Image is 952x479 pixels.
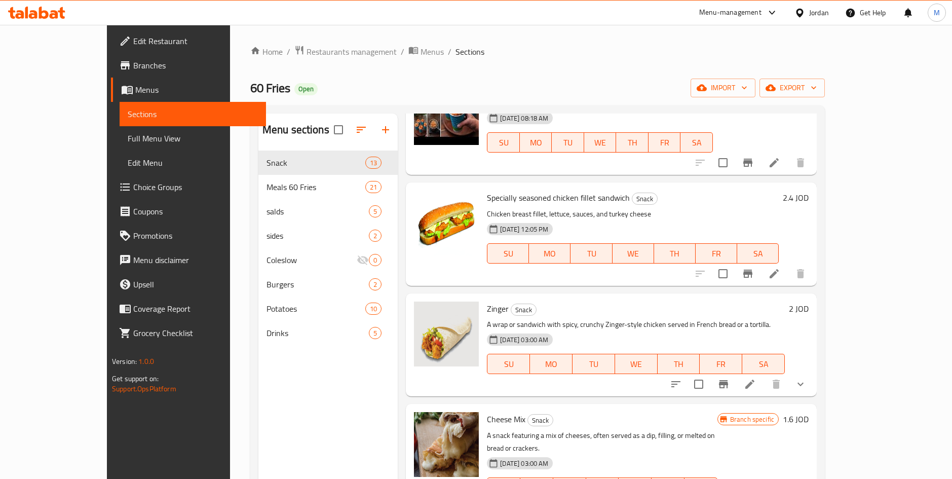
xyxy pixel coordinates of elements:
[759,79,825,97] button: export
[120,126,266,151] a: Full Menu View
[783,191,809,205] h6: 2.4 JOD
[487,190,630,205] span: Specially seasoned chicken fillet sandwich
[266,230,369,242] div: sides
[726,415,778,424] span: Branch specific
[266,303,365,315] span: Potatoes
[573,354,615,374] button: TU
[556,135,580,150] span: TU
[794,378,807,390] svg: Show Choices
[616,132,649,153] button: TH
[620,135,644,150] span: TH
[135,84,258,96] span: Menus
[741,246,775,261] span: SA
[768,82,817,94] span: export
[366,158,381,168] span: 13
[258,224,398,248] div: sides2
[491,135,515,150] span: SU
[258,248,398,272] div: Coleslow0
[617,246,650,261] span: WE
[783,412,809,426] h6: 1.6 JOD
[266,278,369,290] div: Burgers
[111,272,266,297] a: Upsell
[111,321,266,345] a: Grocery Checklist
[266,327,369,339] span: Drinks
[258,199,398,224] div: salds5
[680,132,713,153] button: SA
[632,193,657,205] span: Snack
[487,412,525,427] span: Cheese Mix
[133,59,258,71] span: Branches
[653,135,677,150] span: FR
[112,382,176,395] a: Support.OpsPlatform
[788,151,813,175] button: delete
[662,357,696,372] span: TH
[369,254,382,266] div: items
[120,151,266,175] a: Edit Menu
[768,268,780,280] a: Edit menu item
[742,354,785,374] button: SA
[736,151,760,175] button: Branch-specific-item
[688,374,709,395] span: Select to update
[266,205,369,217] span: salds
[128,132,258,144] span: Full Menu View
[421,46,444,58] span: Menus
[266,181,365,193] div: Meals 60 Fries
[133,327,258,339] span: Grocery Checklist
[789,302,809,316] h6: 2 JOD
[120,102,266,126] a: Sections
[133,35,258,47] span: Edit Restaurant
[112,372,159,385] span: Get support on:
[369,328,381,338] span: 5
[357,254,369,266] svg: Inactive section
[530,354,573,374] button: MO
[369,231,381,241] span: 2
[699,7,761,19] div: Menu-management
[746,357,781,372] span: SA
[138,355,154,368] span: 1.0.0
[520,132,552,153] button: MO
[408,45,444,58] a: Menus
[373,118,398,142] button: Add section
[365,181,382,193] div: items
[111,224,266,248] a: Promotions
[133,278,258,290] span: Upsell
[369,280,381,289] span: 2
[307,46,397,58] span: Restaurants management
[258,146,398,349] nav: Menu sections
[111,297,266,321] a: Coverage Report
[266,254,357,266] span: Coleslow
[534,357,568,372] span: MO
[414,302,479,366] img: Zinger
[737,243,779,264] button: SA
[401,46,404,58] li: /
[369,205,382,217] div: items
[684,135,709,150] span: SA
[496,335,552,345] span: [DATE] 03:00 AM
[654,243,696,264] button: TH
[128,108,258,120] span: Sections
[704,357,738,372] span: FR
[613,243,654,264] button: WE
[575,246,608,261] span: TU
[649,132,681,153] button: FR
[524,135,548,150] span: MO
[366,182,381,192] span: 21
[700,246,733,261] span: FR
[366,304,381,314] span: 10
[658,246,692,261] span: TH
[262,122,329,137] h2: Menu sections
[258,272,398,297] div: Burgers2
[496,225,552,234] span: [DATE] 12:05 PM
[487,318,785,331] p: A wrap or sandwich with spicy, crunchy Zinger-style chicken served in French bread or a tortilla.
[287,46,290,58] li: /
[133,181,258,193] span: Choice Groups
[577,357,611,372] span: TU
[369,278,382,290] div: items
[491,357,526,372] span: SU
[258,321,398,345] div: Drinks5
[414,191,479,255] img: Specially seasoned chicken fillet sandwich
[111,53,266,78] a: Branches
